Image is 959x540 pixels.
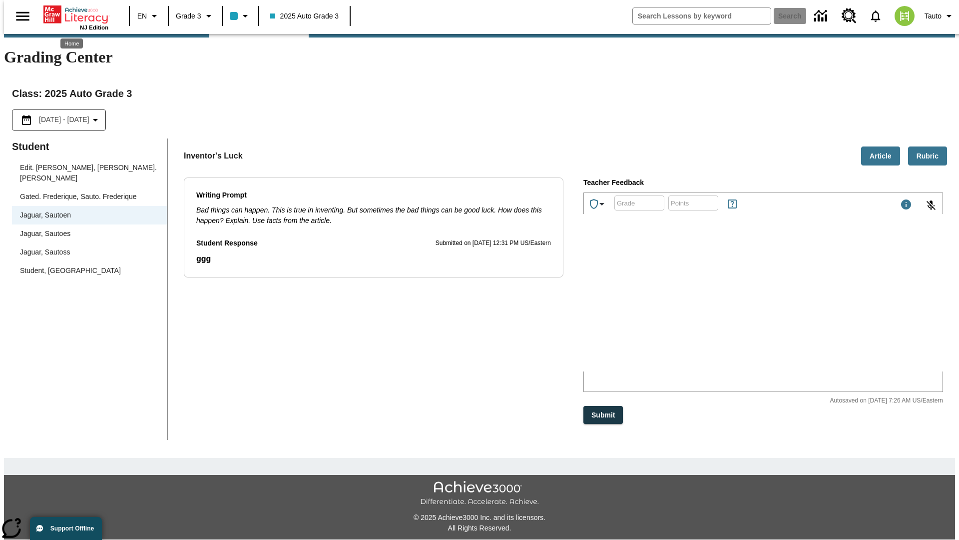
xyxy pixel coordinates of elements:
[196,253,551,265] p: Student Response
[50,525,94,532] span: Support Offline
[12,158,167,187] div: Edit. [PERSON_NAME], [PERSON_NAME]. [PERSON_NAME]
[12,187,167,206] div: Gated. Frederique, Sauto. Frederique
[4,48,955,66] h1: Grading Center
[20,162,159,183] div: Edit. [PERSON_NAME], [PERSON_NAME]. [PERSON_NAME]
[4,8,146,17] p: xbejiw
[12,243,167,261] div: Jaguar, Sautoss
[583,177,943,188] p: Teacher Feedback
[908,146,947,166] button: Rubric, Will open in new tab
[172,7,219,25] button: Grade: Grade 3, Select a grade
[12,206,167,224] div: Jaguar, Sautoen
[722,194,742,214] button: Rules for Earning Points and Achievements, Will open in new tab
[39,114,89,125] span: [DATE] - [DATE]
[614,195,664,210] div: Grade: Letters, numbers, %, + and - are allowed.
[895,6,915,26] img: avatar image
[4,523,955,533] p: All Rights Reserved.
[583,406,623,424] button: Submit
[584,194,612,214] button: Achievements
[176,11,201,21] span: Grade 3
[919,193,943,217] button: Click to activate and allow voice recognition
[436,238,551,248] p: Submitted on [DATE] 12:31 PM US/Eastern
[12,261,167,280] div: Student, [GEOGRAPHIC_DATA]
[20,191,136,202] div: Gated. Frederique, Sauto. Frederique
[20,247,70,257] div: Jaguar, Sautoss
[30,517,102,540] button: Support Offline
[184,150,243,162] p: Inventor's Luck
[633,8,771,24] input: search field
[889,3,921,29] button: Select a new avatar
[921,7,959,25] button: Profile/Settings
[836,2,863,29] a: Resource Center, Will open in new tab
[668,195,718,210] div: Points: Must be equal to or less than 25.
[133,7,165,25] button: Language: EN, Select a language
[196,253,551,265] p: ggg
[12,224,167,243] div: Jaguar, Sautoes
[4,8,146,17] body: Type your response here.
[900,198,912,212] div: Maximum 1000 characters Press Escape to exit toolbar and use left and right arrow keys to access ...
[60,38,83,48] div: Home
[420,481,539,506] img: Achieve3000 Differentiate Accelerate Achieve
[12,85,947,101] h2: Class : 2025 Auto Grade 3
[668,190,718,216] input: Points: Must be equal to or less than 25.
[137,11,147,21] span: EN
[89,114,101,126] svg: Collapse Date Range Filter
[810,396,943,406] p: Autosaved on [DATE] 7:26 AM US/Eastern
[614,190,664,216] input: Grade: Letters, numbers, %, + and - are allowed.
[196,238,258,249] p: Student Response
[43,4,108,24] a: Home
[16,114,101,126] button: Select the date range menu item
[4,512,955,523] p: © 2025 Achieve3000 Inc. and its licensors.
[20,210,71,220] div: Jaguar, Sautoen
[80,24,108,30] span: NJ Edition
[226,7,255,25] button: Class color is light blue. Change class color
[196,190,551,201] p: Writing Prompt
[808,2,836,30] a: Data Center
[861,146,900,166] button: Article, Will open in new tab
[196,205,551,226] p: Bad things can happen. This is true in inventing. But sometimes the bad things can be good luck. ...
[12,138,167,154] p: Student
[43,3,108,30] div: Home
[925,11,942,21] span: Tauto
[20,265,121,276] div: Student, [GEOGRAPHIC_DATA]
[8,1,37,31] button: Open side menu
[863,3,889,29] a: Notifications
[20,228,70,239] div: Jaguar, Sautoes
[270,11,339,21] span: 2025 Auto Grade 3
